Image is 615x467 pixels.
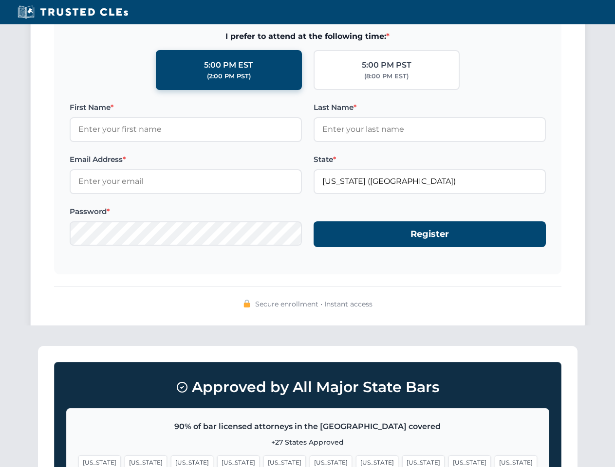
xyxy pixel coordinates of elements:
[314,117,546,142] input: Enter your last name
[70,30,546,43] span: I prefer to attend at the following time:
[207,72,251,81] div: (2:00 PM PST)
[314,102,546,113] label: Last Name
[78,420,537,433] p: 90% of bar licensed attorneys in the [GEOGRAPHIC_DATA] covered
[66,374,549,400] h3: Approved by All Major State Bars
[314,221,546,247] button: Register
[314,169,546,194] input: Florida (FL)
[255,299,373,309] span: Secure enrollment • Instant access
[70,206,302,217] label: Password
[204,59,253,72] div: 5:00 PM EST
[78,437,537,448] p: +27 States Approved
[364,72,409,81] div: (8:00 PM EST)
[314,154,546,165] label: State
[362,59,411,72] div: 5:00 PM PST
[70,169,302,194] input: Enter your email
[15,5,131,19] img: Trusted CLEs
[70,102,302,113] label: First Name
[70,154,302,165] label: Email Address
[243,300,251,307] img: 🔒
[70,117,302,142] input: Enter your first name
